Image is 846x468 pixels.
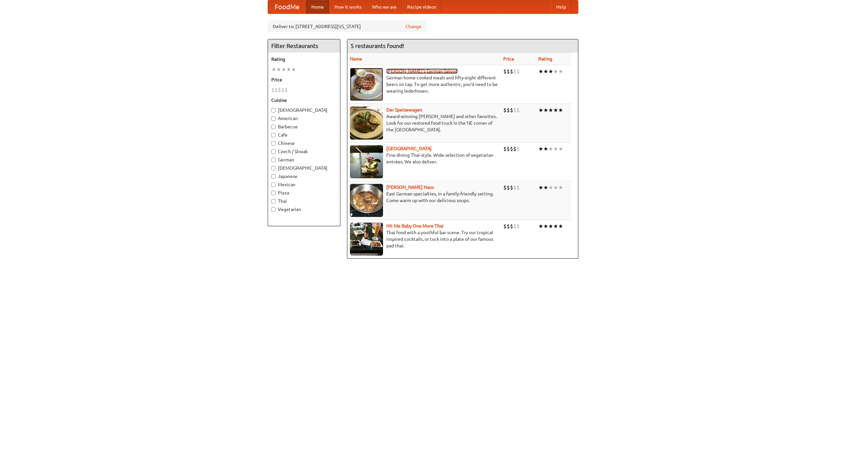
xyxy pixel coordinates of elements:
li: $ [513,106,517,114]
li: $ [513,223,517,230]
p: Fine dining Thai-style. Wide selection of vegetarian entrées. We also deliver. [350,152,498,165]
label: Vegetarian [271,206,337,213]
a: Help [551,0,571,14]
a: Hit Me Baby One More Thai [386,223,443,229]
input: Vegetarian [271,207,276,212]
li: ★ [286,66,291,73]
input: [DEMOGRAPHIC_DATA] [271,166,276,170]
label: Thai [271,198,337,204]
li: ★ [548,68,553,75]
label: [DEMOGRAPHIC_DATA] [271,165,337,171]
li: ★ [553,106,558,114]
li: ★ [548,223,553,230]
li: ★ [553,68,558,75]
li: $ [517,145,520,152]
li: $ [510,145,513,152]
li: ★ [281,66,286,73]
li: ★ [538,145,543,152]
li: ★ [543,223,548,230]
input: Chinese [271,141,276,146]
label: Pizza [271,190,337,196]
li: $ [503,223,507,230]
h5: Rating [271,56,337,63]
li: $ [503,106,507,114]
label: Chinese [271,140,337,147]
li: $ [507,106,510,114]
li: ★ [548,145,553,152]
li: ★ [543,145,548,152]
label: Barbecue [271,123,337,130]
p: East German specialties, in a family-friendly setting. Come warm up with our delicious soups. [350,191,498,204]
li: ★ [558,68,563,75]
li: $ [510,223,513,230]
li: $ [517,184,520,191]
input: American [271,116,276,121]
label: American [271,115,337,122]
li: $ [285,86,288,94]
li: ★ [553,184,558,191]
p: Award-winning [PERSON_NAME] and other favorites. Look for our restored food truck in the NE corne... [350,113,498,133]
p: Thai food with a youthful bar scene. Try our tropical inspired cocktails, or tuck into a plate of... [350,229,498,249]
li: $ [513,184,517,191]
input: [DEMOGRAPHIC_DATA] [271,108,276,112]
li: $ [503,184,507,191]
input: Cafe [271,133,276,137]
li: $ [503,145,507,152]
li: $ [503,68,507,75]
input: Mexican [271,183,276,187]
label: [DEMOGRAPHIC_DATA] [271,107,337,113]
b: Der Speisewagen [386,107,422,112]
a: Name [350,56,362,62]
li: ★ [538,106,543,114]
li: $ [507,184,510,191]
li: ★ [558,106,563,114]
label: Japanese [271,173,337,180]
a: [GEOGRAPHIC_DATA] [386,146,432,151]
a: [PERSON_NAME]'s German Saloon [386,68,458,74]
div: Deliver to: [STREET_ADDRESS][US_STATE] [268,21,426,32]
li: $ [507,68,510,75]
li: ★ [543,68,548,75]
li: $ [507,145,510,152]
a: Rating [538,56,552,62]
a: Home [306,0,329,14]
li: $ [517,106,520,114]
label: German [271,156,337,163]
input: Japanese [271,174,276,179]
a: How it works [329,0,367,14]
a: FoodMe [268,0,306,14]
input: Czech / Slovak [271,149,276,154]
input: Barbecue [271,125,276,129]
li: $ [275,86,278,94]
label: Mexican [271,181,337,188]
li: $ [517,223,520,230]
li: ★ [553,145,558,152]
img: esthers.jpg [350,68,383,101]
a: Recipe videos [402,0,442,14]
img: satay.jpg [350,145,383,178]
li: $ [513,68,517,75]
h4: Filter Restaurants [268,39,340,53]
input: Thai [271,199,276,203]
li: $ [513,145,517,152]
input: Pizza [271,191,276,195]
li: ★ [271,66,276,73]
li: $ [517,68,520,75]
li: $ [510,68,513,75]
img: kohlhaus.jpg [350,184,383,217]
input: German [271,158,276,162]
li: ★ [543,184,548,191]
a: Price [503,56,514,62]
a: Who we are [367,0,402,14]
img: speisewagen.jpg [350,106,383,140]
label: Czech / Slovak [271,148,337,155]
li: ★ [538,184,543,191]
h5: Price [271,76,337,83]
li: ★ [553,223,558,230]
li: ★ [548,184,553,191]
a: Change [405,23,421,30]
ng-pluralize: 5 restaurants found! [351,43,404,49]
